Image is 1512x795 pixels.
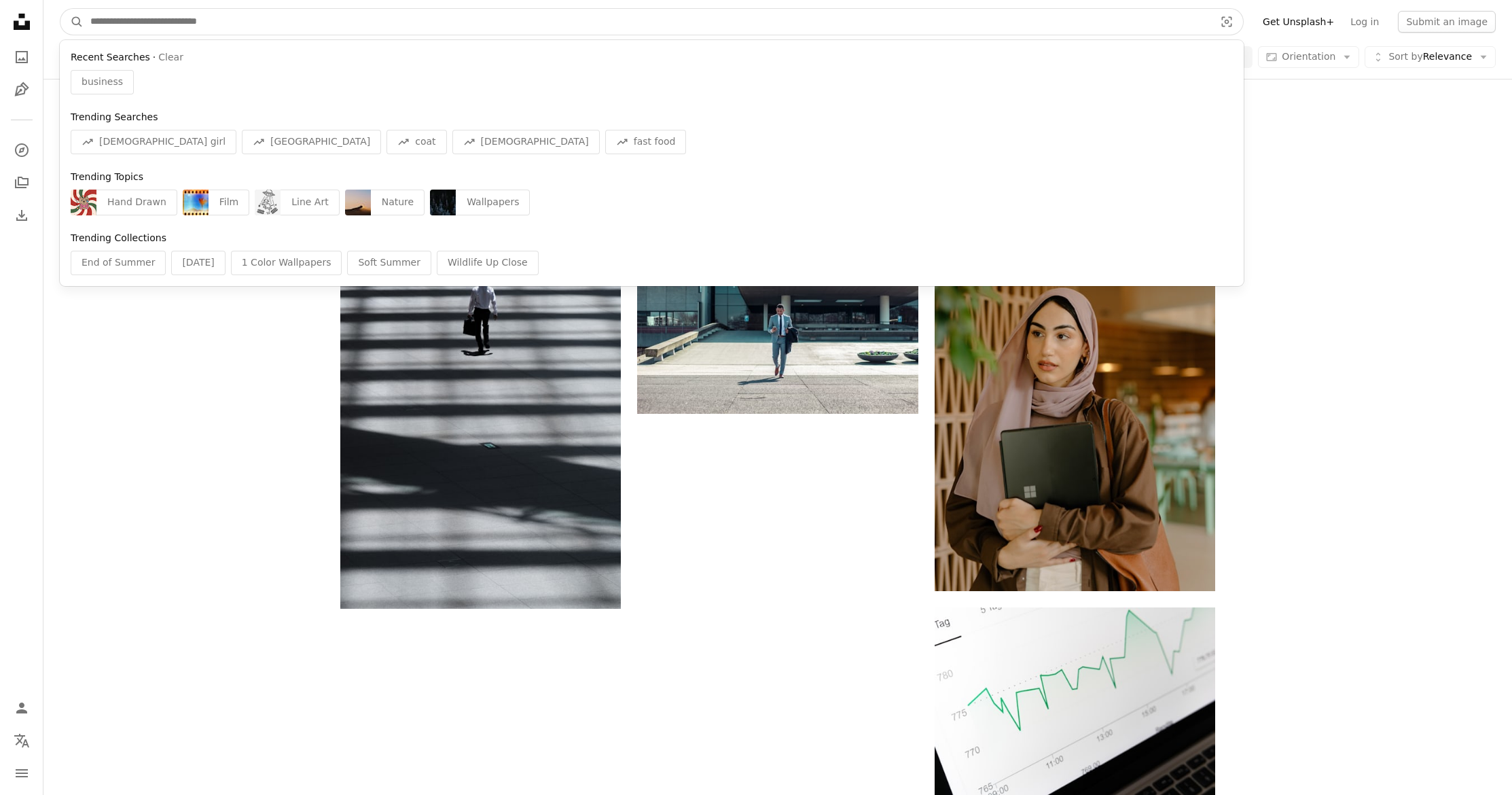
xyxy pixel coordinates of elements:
[71,51,1233,65] div: ·
[8,137,35,164] a: Explore
[8,76,35,103] a: Illustrations
[1388,51,1422,62] span: Sort by
[481,135,589,149] span: [DEMOGRAPHIC_DATA]
[340,188,621,609] img: man holding laptop bag walking on street
[1255,11,1342,33] a: Get Unsplash+
[1388,50,1472,64] span: Relevance
[935,695,1215,707] a: black and silver laptop computer
[209,190,249,215] div: Film
[60,8,1244,35] form: Find visuals sitewide
[637,314,918,326] a: man walking while holding black coat
[183,190,209,215] img: premium_photo-1698585173008-5dbb55374918
[1258,46,1359,68] button: Orientation
[71,232,166,243] span: Trending Collections
[99,135,226,149] span: [DEMOGRAPHIC_DATA] girl
[71,190,96,215] img: premium_vector-1730142533288-194cec6c8fed
[8,694,35,722] a: Log in / Sign up
[340,391,621,404] a: man holding laptop bag walking on street
[345,190,371,215] img: premium_photo-1751520788468-d3b7b4b94a8e
[158,51,183,65] button: Clear
[8,202,35,229] a: Download History
[1210,9,1243,35] button: Visual search
[634,135,676,149] span: fast food
[270,135,370,149] span: [GEOGRAPHIC_DATA]
[1398,11,1496,33] button: Submit an image
[281,190,339,215] div: Line Art
[8,43,35,71] a: Photos
[347,251,431,275] div: Soft Summer
[430,190,456,215] img: premium_photo-1675873580289-213b32be1f1a
[96,190,177,215] div: Hand Drawn
[1365,46,1496,68] button: Sort byRelevance
[255,190,281,215] img: premium_vector-1752709911696-27a744dc32d9
[456,190,530,215] div: Wallpapers
[437,251,539,275] div: Wildlife Up Close
[8,760,35,787] button: Menu
[171,251,225,275] div: [DATE]
[371,190,425,215] div: Nature
[71,251,166,275] div: End of Summer
[935,170,1215,591] img: a person holding a laptop
[8,727,35,754] button: Language
[71,171,143,182] span: Trending Topics
[71,111,158,122] span: Trending Searches
[415,135,435,149] span: coat
[8,169,35,196] a: Collections
[935,607,1215,794] img: black and silver laptop computer
[935,374,1215,387] a: a person holding a laptop
[231,251,342,275] div: 1 Color Wallpapers
[637,227,918,414] img: man walking while holding black coat
[60,9,84,35] button: Search Unsplash
[71,51,150,65] span: Recent Searches
[82,75,123,89] span: business
[1342,11,1387,33] a: Log in
[8,8,35,38] a: Home — Unsplash
[1282,51,1335,62] span: Orientation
